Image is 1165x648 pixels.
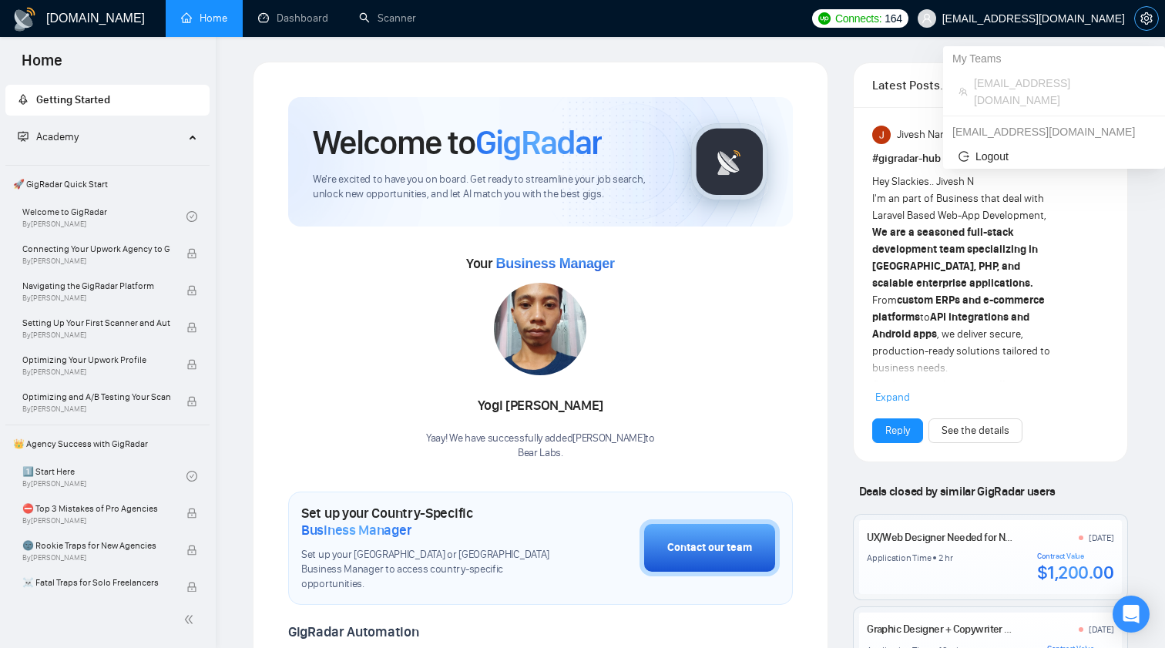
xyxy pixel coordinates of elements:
span: By [PERSON_NAME] [22,257,170,266]
span: Business Manager [495,256,614,271]
button: Reply [872,418,923,443]
a: Join GigRadar Slack Community [1030,78,1096,95]
div: Open Intercom Messenger [1113,596,1150,633]
span: By [PERSON_NAME] [22,516,170,525]
a: searchScanner [359,12,416,25]
div: 2 hr [938,552,952,564]
span: Latest Posts from the GigRadar Community [872,76,948,95]
img: upwork-logo.png [818,12,831,25]
span: Navigating the GigRadar Platform [22,278,170,294]
span: 164 [885,10,901,27]
div: Contact our team [667,539,752,556]
span: By [PERSON_NAME] [22,590,170,599]
a: See the details [942,422,1009,439]
span: ☠️ Fatal Traps for Solo Freelancers [22,575,170,590]
span: lock [186,545,197,556]
strong: long-term client partnerships, reliable delivery, and growth-driven development [872,378,1041,425]
span: 👑 Agency Success with GigRadar [7,428,208,459]
span: Connecting Your Upwork Agency to GigRadar [22,241,170,257]
div: Yogi [PERSON_NAME] [426,393,655,419]
img: gigradar-logo.png [691,123,768,200]
a: 1️⃣ Start HereBy[PERSON_NAME] [22,459,186,493]
span: GigRadar [475,122,602,163]
img: Jivesh Nanda [872,126,891,144]
span: lock [186,508,197,519]
button: Contact our team [640,519,780,576]
strong: We are a seasoned full-stack development team specializing in [GEOGRAPHIC_DATA], PHP, and scalabl... [872,226,1038,290]
span: fund-projection-screen [18,131,29,142]
img: logo [12,7,37,32]
span: Optimizing and A/B Testing Your Scanner for Better Results [22,389,170,405]
span: Expand [875,391,910,404]
span: ⛔ Top 3 Mistakes of Pro Agencies [22,501,170,516]
span: 🚀 GigRadar Quick Start [7,169,208,200]
span: By [PERSON_NAME] [22,294,170,303]
span: double-left [183,612,199,627]
span: [DATE] [968,128,989,142]
span: 🌚 Rookie Traps for New Agencies [22,538,170,553]
a: UX/Web Designer Needed for New Website Design [867,531,1091,544]
span: By [PERSON_NAME] [22,553,170,562]
span: setting [1135,12,1158,25]
span: lock [186,582,197,593]
strong: API integrations and Android apps [872,311,1029,341]
span: Jivesh Nanda [897,126,958,143]
span: Academy [36,130,79,143]
span: Set up your [GEOGRAPHIC_DATA] or [GEOGRAPHIC_DATA] Business Manager to access country-specific op... [301,548,562,592]
div: [DATE] [1089,623,1114,636]
span: rocket [18,94,29,105]
span: Optimizing Your Upwork Profile [22,352,170,368]
span: Getting Started [36,93,110,106]
div: Contract Value [1037,552,1114,561]
span: We're excited to have you on board. Get ready to streamline your job search, unlock new opportuni... [313,173,666,202]
h1: Welcome to [313,122,602,163]
a: Graphic Designer + Copywriter Needed | 7-Page Marketing Folder [867,623,1153,636]
h1: # gigradar-hub [872,150,1109,167]
span: export [1100,79,1109,91]
span: Home [9,49,75,82]
strong: custom ERPs and e-commerce platforms [872,294,1045,324]
span: Deals closed by similar GigRadar users [853,478,1062,505]
img: 1698162912924-IMG-20231023-WA0161.jpg [494,283,586,375]
button: setting [1134,6,1159,31]
span: Business Manager [301,522,411,539]
h1: Set up your Country-Specific [301,505,562,539]
div: Hey Slackies.. Jivesh N I'm an part of Business that deal with Laravel Based Web-App Development,... [872,173,1062,580]
span: Your [466,255,615,272]
a: Welcome to GigRadarBy[PERSON_NAME] [22,200,186,233]
span: By [PERSON_NAME] [22,405,170,414]
span: lock [186,396,197,407]
span: lock [186,248,197,259]
span: GigRadar Automation [288,623,418,640]
div: [DATE] [1089,532,1114,544]
span: lock [186,322,197,333]
button: See the details [928,418,1022,443]
a: export [1100,78,1109,92]
span: check-circle [186,471,197,482]
div: $1,200.00 [1037,561,1114,584]
span: By [PERSON_NAME] [22,368,170,377]
li: Getting Started [5,85,210,116]
span: user [922,13,932,24]
span: check-circle [186,211,197,222]
span: a day ago [962,81,1000,92]
div: Yaay! We have successfully added [PERSON_NAME] to [426,431,655,461]
p: Bear Labs . [426,446,655,461]
span: lock [186,359,197,370]
a: setting [1134,12,1159,25]
span: Connects: [835,10,881,27]
div: Application Time [867,552,931,564]
span: By [PERSON_NAME] [22,331,170,340]
a: Reply [885,422,910,439]
span: Academy [18,130,79,143]
span: lock [186,285,197,296]
a: homeHome [181,12,227,25]
a: dashboardDashboard [258,12,328,25]
span: Setting Up Your First Scanner and Auto-Bidder [22,315,170,331]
